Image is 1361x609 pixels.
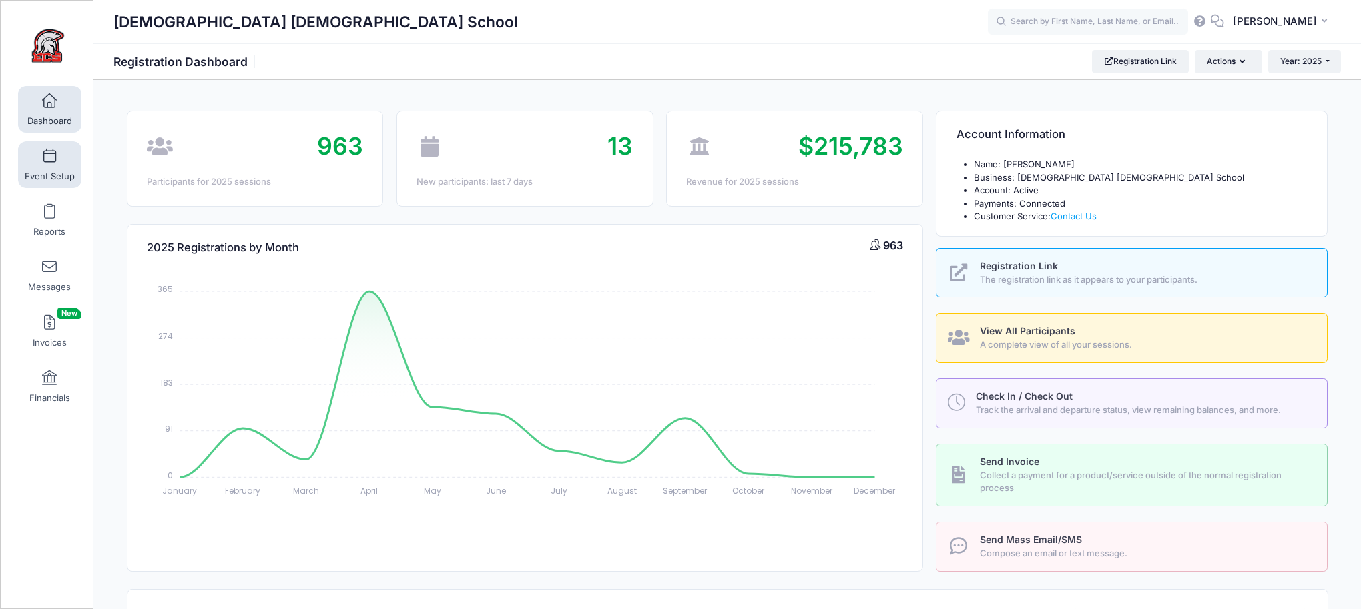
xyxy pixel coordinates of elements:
[607,485,637,496] tspan: August
[1224,7,1341,37] button: [PERSON_NAME]
[165,423,173,434] tspan: 91
[1280,56,1322,66] span: Year: 2025
[57,308,81,319] span: New
[974,210,1308,223] li: Customer Service:
[27,115,72,127] span: Dashboard
[974,158,1308,171] li: Name: [PERSON_NAME]
[663,485,708,496] tspan: September
[980,273,1312,287] span: The registration link as it appears to your participants.
[883,239,903,252] span: 963
[980,325,1075,336] span: View All Participants
[317,131,363,161] span: 963
[1,14,94,77] a: Evangelical Christian School
[18,363,81,410] a: Financials
[936,248,1328,298] a: Registration Link The registration link as it appears to your participants.
[980,469,1312,495] span: Collect a payment for a product/service outside of the normal registration process
[424,485,441,496] tspan: May
[158,283,173,295] tspan: 365
[158,330,173,342] tspan: 274
[113,55,259,69] h1: Registration Dashboard
[798,131,903,161] span: $215,783
[1092,50,1189,73] a: Registration Link
[976,390,1073,402] span: Check In / Check Out
[28,281,71,293] span: Messages
[18,141,81,188] a: Event Setup
[980,534,1082,545] span: Send Mass Email/SMS
[1051,211,1097,221] a: Contact Us
[936,313,1328,363] a: View All Participants A complete view of all your sessions.
[360,485,378,496] tspan: April
[168,469,173,480] tspan: 0
[33,337,67,348] span: Invoices
[162,485,197,496] tspan: January
[974,171,1308,185] li: Business: [DEMOGRAPHIC_DATA] [DEMOGRAPHIC_DATA] School
[18,86,81,133] a: Dashboard
[417,175,633,189] div: New participants: last 7 days
[732,485,765,496] tspan: October
[1233,14,1317,29] span: [PERSON_NAME]
[988,9,1188,35] input: Search by First Name, Last Name, or Email...
[936,522,1328,572] a: Send Mass Email/SMS Compose an email or text message.
[1268,50,1341,73] button: Year: 2025
[33,226,65,237] span: Reports
[29,392,70,404] span: Financials
[225,485,260,496] tspan: February
[980,547,1312,560] span: Compose an email or text message.
[18,197,81,243] a: Reports
[936,444,1328,506] a: Send Invoice Collect a payment for a product/service outside of the normal registration process
[974,197,1308,211] li: Payments: Connected
[113,7,518,37] h1: [DEMOGRAPHIC_DATA] [DEMOGRAPHIC_DATA] School
[485,485,505,496] tspan: June
[147,175,363,189] div: Participants for 2025 sessions
[686,175,902,189] div: Revenue for 2025 sessions
[18,308,81,354] a: InvoicesNew
[791,485,833,496] tspan: November
[957,116,1065,154] h4: Account Information
[1195,50,1262,73] button: Actions
[293,485,319,496] tspan: March
[25,171,75,182] span: Event Setup
[980,456,1039,467] span: Send Invoice
[23,21,73,71] img: Evangelical Christian School
[18,252,81,299] a: Messages
[607,131,633,161] span: 13
[854,485,896,496] tspan: December
[147,229,299,267] h4: 2025 Registrations by Month
[980,338,1312,352] span: A complete view of all your sessions.
[936,378,1328,428] a: Check In / Check Out Track the arrival and departure status, view remaining balances, and more.
[980,260,1058,271] span: Registration Link
[976,404,1312,417] span: Track the arrival and departure status, view remaining balances, and more.
[160,376,173,388] tspan: 183
[974,184,1308,197] li: Account: Active
[550,485,567,496] tspan: July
